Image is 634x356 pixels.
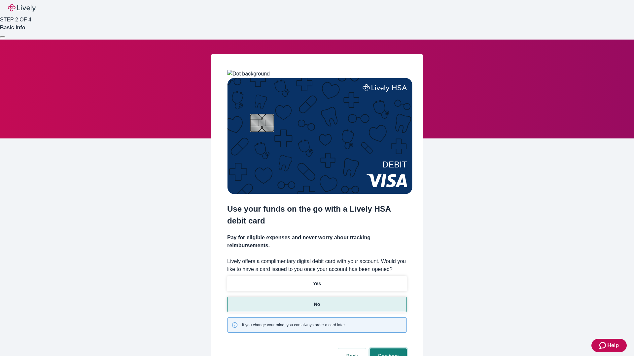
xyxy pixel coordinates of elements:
svg: Zendesk support icon [599,341,607,349]
span: If you change your mind, you can always order a card later. [242,322,346,328]
button: Yes [227,276,407,291]
button: Zendesk support iconHelp [591,339,627,352]
h2: Use your funds on the go with a Lively HSA debit card [227,203,407,227]
span: Help [607,341,619,349]
p: Yes [313,280,321,287]
img: Debit card [227,78,412,194]
img: Dot background [227,70,270,78]
button: No [227,297,407,312]
h4: Pay for eligible expenses and never worry about tracking reimbursements. [227,234,407,250]
label: Lively offers a complimentary digital debit card with your account. Would you like to have a card... [227,257,407,273]
p: No [314,301,320,308]
img: Lively [8,4,36,12]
